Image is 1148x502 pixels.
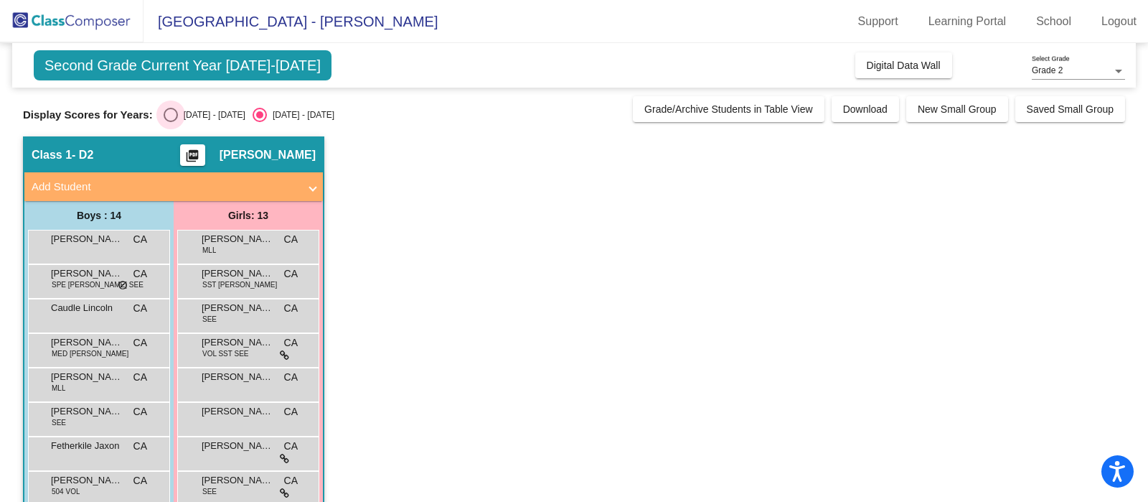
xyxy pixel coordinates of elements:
span: MLL [52,383,65,394]
span: Grade 2 [1032,65,1063,75]
a: Support [847,10,910,33]
span: Download [843,103,888,115]
button: Print Students Details [180,144,205,166]
span: Saved Small Group [1027,103,1114,115]
span: [PERSON_NAME] [PERSON_NAME] [202,266,273,281]
mat-expansion-panel-header: Add Student [24,172,323,201]
span: Fetherkile Jaxon [51,439,123,453]
span: [PERSON_NAME] [202,301,273,315]
span: Caudle Lincoln [51,301,123,315]
button: Download [832,96,899,122]
span: [PERSON_NAME] [51,335,123,350]
span: [PERSON_NAME] [51,370,123,384]
span: 504 VOL [52,486,80,497]
span: CA [133,439,147,454]
span: CA [284,370,298,385]
span: [GEOGRAPHIC_DATA] - [PERSON_NAME] [143,10,438,33]
span: CA [133,232,147,247]
span: [PERSON_NAME] [202,439,273,453]
button: New Small Group [906,96,1008,122]
span: [PERSON_NAME] Tallac [51,232,123,246]
div: [DATE] - [DATE] [267,108,334,121]
span: Class 1 [32,148,72,162]
a: Learning Portal [917,10,1018,33]
span: [PERSON_NAME] [202,370,273,384]
span: CA [284,266,298,282]
mat-panel-title: Add Student [32,179,298,195]
a: School [1025,10,1083,33]
span: CA [133,404,147,419]
span: Display Scores for Years: [23,108,153,121]
mat-icon: picture_as_pdf [184,149,201,169]
span: CA [284,473,298,488]
span: Grade/Archive Students in Table View [644,103,813,115]
span: Digital Data Wall [867,60,941,71]
span: [PERSON_NAME] [51,404,123,419]
span: SEE [52,417,66,428]
span: [PERSON_NAME] [202,473,273,488]
span: [PERSON_NAME] [202,404,273,419]
span: SPE [PERSON_NAME] SEE [52,279,143,290]
span: SST [PERSON_NAME] [202,279,277,290]
button: Digital Data Wall [855,52,952,78]
span: CA [133,301,147,316]
span: CA [284,439,298,454]
span: CA [284,404,298,419]
span: VOL SST SEE [202,348,248,359]
div: [DATE] - [DATE] [178,108,245,121]
span: CA [133,473,147,488]
span: CA [284,232,298,247]
div: Boys : 14 [24,201,174,230]
span: SEE [202,486,217,497]
span: MED [PERSON_NAME] [52,348,128,359]
span: - D2 [72,148,93,162]
span: [PERSON_NAME] [51,266,123,281]
mat-radio-group: Select an option [164,108,334,122]
span: Second Grade Current Year [DATE]-[DATE] [34,50,331,80]
span: do_not_disturb_alt [118,280,128,292]
a: Logout [1090,10,1148,33]
span: [PERSON_NAME] [202,335,273,350]
div: Girls: 13 [174,201,323,230]
span: [PERSON_NAME] [51,473,123,488]
span: [PERSON_NAME] [PERSON_NAME] [202,232,273,246]
button: Grade/Archive Students in Table View [633,96,824,122]
span: CA [284,301,298,316]
span: SEE [202,314,217,325]
span: [PERSON_NAME] [220,148,316,162]
span: MLL [202,245,216,256]
span: CA [133,335,147,350]
span: CA [133,266,147,282]
span: CA [284,335,298,350]
button: Saved Small Group [1015,96,1125,122]
span: New Small Group [918,103,997,115]
span: CA [133,370,147,385]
